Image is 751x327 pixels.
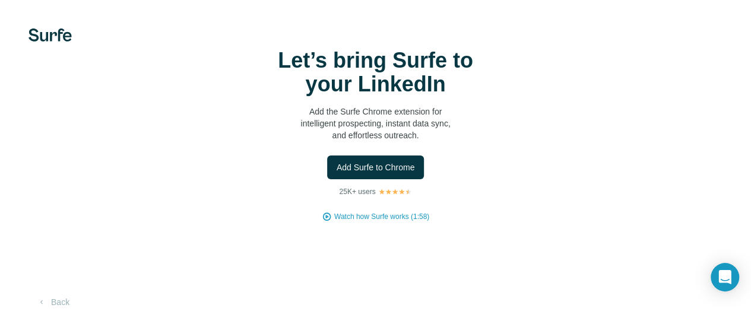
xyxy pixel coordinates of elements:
[334,211,429,222] button: Watch how Surfe works (1:58)
[28,291,78,313] button: Back
[257,49,495,96] h1: Let’s bring Surfe to your LinkedIn
[28,28,72,42] img: Surfe's logo
[339,186,375,197] p: 25K+ users
[257,106,495,141] p: Add the Surfe Chrome extension for intelligent prospecting, instant data sync, and effortless out...
[711,263,739,291] div: Open Intercom Messenger
[378,188,412,195] img: Rating Stars
[327,155,424,179] button: Add Surfe to Chrome
[337,161,415,173] span: Add Surfe to Chrome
